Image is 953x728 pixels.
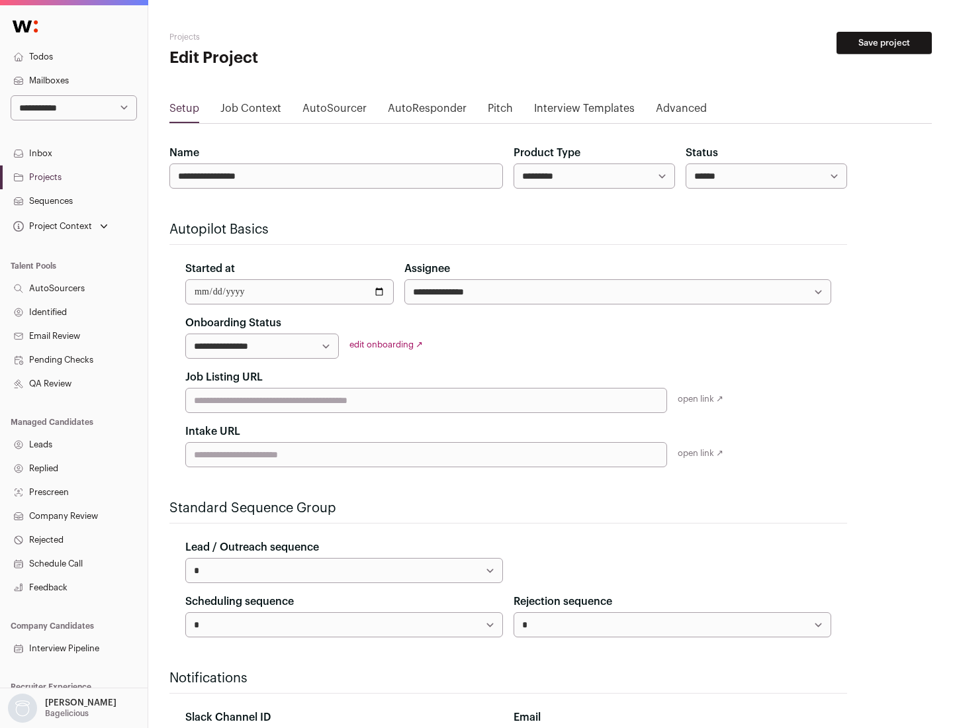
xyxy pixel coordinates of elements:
[185,709,271,725] label: Slack Channel ID
[45,708,89,719] p: Bagelicious
[514,594,612,610] label: Rejection sequence
[45,698,116,708] p: [PERSON_NAME]
[404,261,450,277] label: Assignee
[185,539,319,555] label: Lead / Outreach sequence
[169,101,199,122] a: Setup
[220,101,281,122] a: Job Context
[349,340,423,349] a: edit onboarding ↗
[169,32,424,42] h2: Projects
[488,101,513,122] a: Pitch
[11,217,111,236] button: Open dropdown
[185,424,240,439] label: Intake URL
[185,261,235,277] label: Started at
[514,709,831,725] div: Email
[169,669,847,688] h2: Notifications
[5,694,119,723] button: Open dropdown
[8,694,37,723] img: nopic.png
[185,315,281,331] label: Onboarding Status
[514,145,580,161] label: Product Type
[169,499,847,518] h2: Standard Sequence Group
[169,48,424,69] h1: Edit Project
[656,101,707,122] a: Advanced
[11,221,92,232] div: Project Context
[686,145,718,161] label: Status
[185,369,263,385] label: Job Listing URL
[169,145,199,161] label: Name
[169,220,847,239] h2: Autopilot Basics
[534,101,635,122] a: Interview Templates
[185,594,294,610] label: Scheduling sequence
[837,32,932,54] button: Save project
[388,101,467,122] a: AutoResponder
[302,101,367,122] a: AutoSourcer
[5,13,45,40] img: Wellfound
